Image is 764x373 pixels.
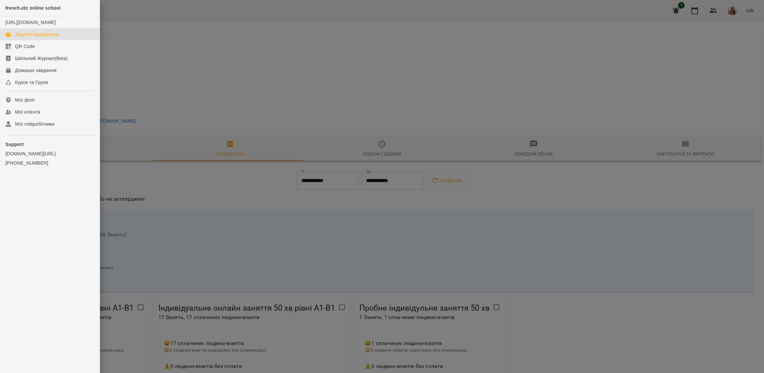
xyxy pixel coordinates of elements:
div: Мої філії [15,97,35,103]
div: QR Code [15,43,35,50]
a: [DOMAIN_NAME][URL] [5,150,94,157]
div: Домашні завдання [15,67,56,74]
div: Мої співробітники [15,121,55,127]
div: Журнал відвідувань [15,31,59,38]
p: Support [5,141,94,148]
div: Шкільний Журнал(Beta) [15,55,68,62]
div: Курси та Групи [15,79,48,86]
span: french.etc online school [5,5,61,11]
div: Мої клієнти [15,109,40,115]
a: [URL][DOMAIN_NAME] [5,20,56,25]
a: [PHONE_NUMBER] [5,160,94,166]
